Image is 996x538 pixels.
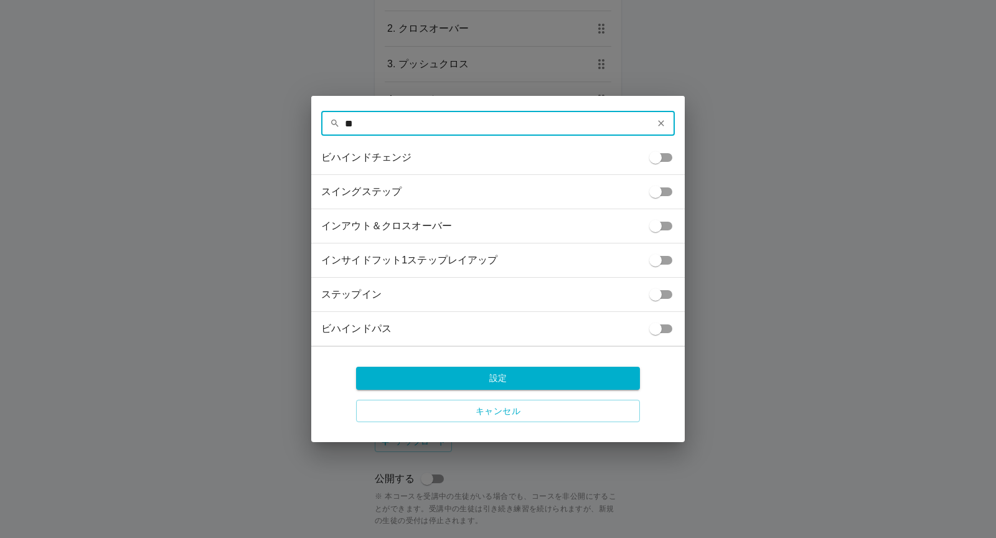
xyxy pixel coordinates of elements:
p: ステップイン [321,287,644,302]
p: ビハインドチェンジ [321,150,644,165]
p: スイングステップ [321,184,644,199]
button: 設定 [356,367,640,390]
p: ビハインドパス [321,321,644,336]
button: キャンセル [356,400,640,423]
p: インアウト＆クロスオーバー [321,219,644,234]
p: インサイドフット1ステップレイアップ [321,253,644,268]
